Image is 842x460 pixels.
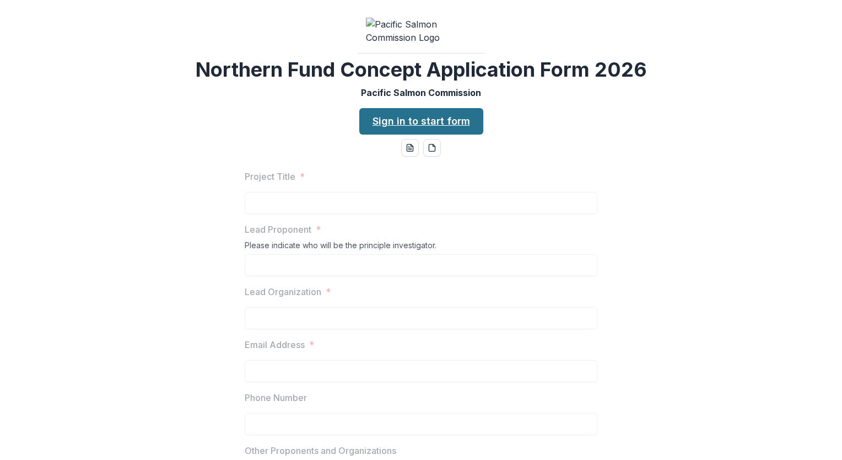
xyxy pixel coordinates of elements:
[245,338,305,351] p: Email Address
[361,86,481,99] p: Pacific Salmon Commission
[245,391,307,404] p: Phone Number
[245,240,597,254] div: Please indicate who will be the principle investigator.
[359,108,483,135] a: Sign in to start form
[401,139,419,157] button: word-download
[245,285,321,298] p: Lead Organization
[366,18,476,44] img: Pacific Salmon Commission Logo
[423,139,441,157] button: pdf-download
[245,444,396,457] p: Other Proponents and Organizations
[245,170,295,183] p: Project Title
[196,58,647,82] h2: Northern Fund Concept Application Form 2026
[245,223,311,236] p: Lead Proponent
